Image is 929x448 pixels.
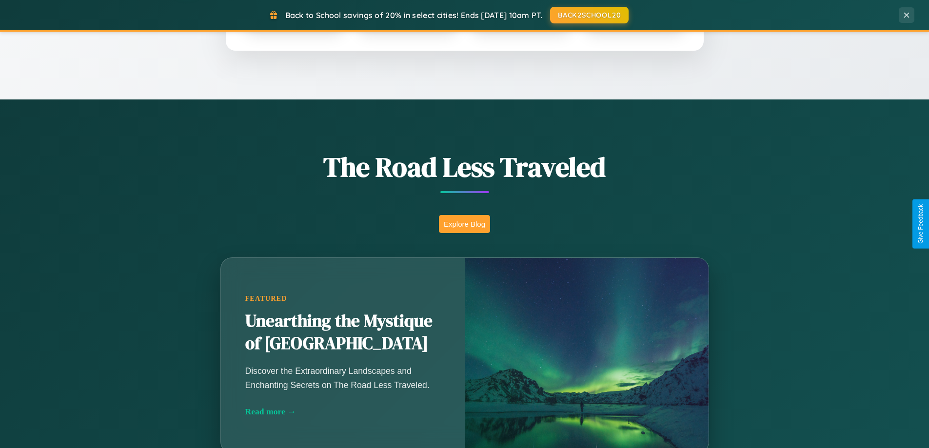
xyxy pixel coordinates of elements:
[285,10,543,20] span: Back to School savings of 20% in select cities! Ends [DATE] 10am PT.
[550,7,629,23] button: BACK2SCHOOL20
[439,215,490,233] button: Explore Blog
[245,407,440,417] div: Read more →
[245,294,440,303] div: Featured
[245,310,440,355] h2: Unearthing the Mystique of [GEOGRAPHIC_DATA]
[245,364,440,391] p: Discover the Extraordinary Landscapes and Enchanting Secrets on The Road Less Traveled.
[917,204,924,244] div: Give Feedback
[172,148,757,186] h1: The Road Less Traveled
